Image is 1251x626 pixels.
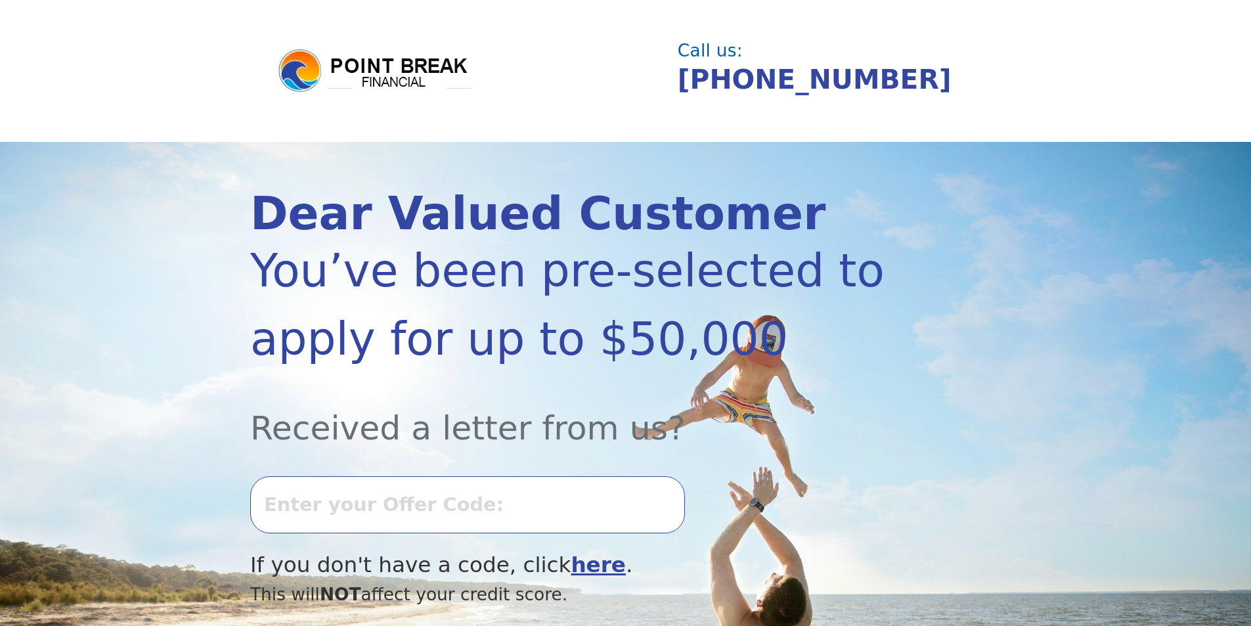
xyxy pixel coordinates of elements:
div: Call us: [678,42,990,59]
div: If you don't have a code, click . [250,549,889,581]
img: logo.png [276,47,473,95]
div: This will affect your credit score. [250,581,889,608]
a: [PHONE_NUMBER] [678,64,952,95]
div: Received a letter from us? [250,373,889,453]
input: Enter your Offer Code: [250,476,685,533]
div: You’ve been pre-selected to apply for up to $50,000 [250,236,889,373]
div: Dear Valued Customer [250,191,889,236]
span: NOT [320,584,361,604]
a: here [571,552,626,577]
